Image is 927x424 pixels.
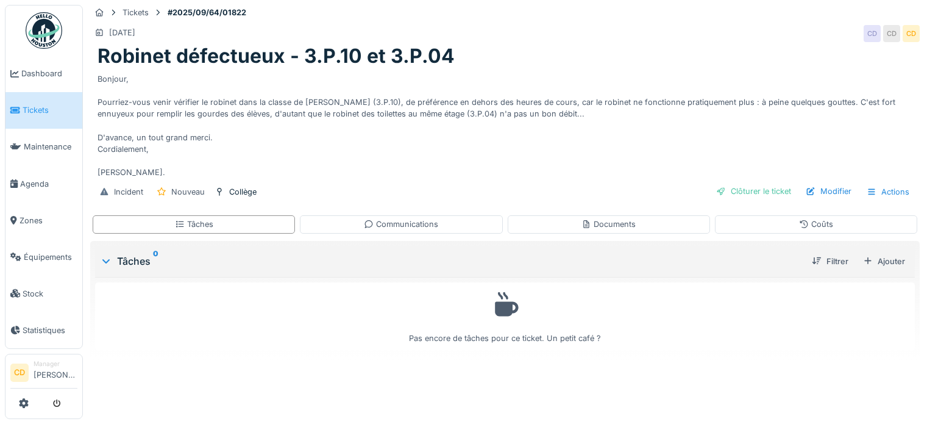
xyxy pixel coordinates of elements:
span: Stock [23,288,77,300]
a: Dashboard [5,56,82,92]
div: Tâches [100,254,802,268]
div: Ajouter [858,253,910,270]
a: Équipements [5,239,82,275]
a: Zones [5,202,82,239]
div: Tâches [175,218,213,230]
span: Statistiques [23,325,77,336]
div: Actions [861,183,915,201]
div: Nouveau [171,186,205,198]
div: Manager [34,359,77,368]
div: Coûts [799,218,833,230]
a: Agenda [5,165,82,202]
div: Documents [581,218,636,230]
div: Filtrer [807,253,853,270]
span: Dashboard [21,68,77,79]
div: [DATE] [109,27,135,38]
img: Badge_color-CXgf-gQk.svg [26,12,62,49]
span: Agenda [20,178,77,190]
span: Zones [20,215,77,226]
span: Maintenance [24,141,77,153]
a: Statistiques [5,312,82,348]
a: Tickets [5,92,82,129]
li: CD [10,364,29,382]
div: Bonjour, Pourriez-vous venir vérifier le robinet dans la classe de [PERSON_NAME] (3.P.10), de pré... [98,68,912,179]
a: CD Manager[PERSON_NAME] [10,359,77,389]
li: [PERSON_NAME] [34,359,77,386]
a: Stock [5,275,82,312]
div: Collège [229,186,257,198]
div: Communications [364,218,438,230]
div: CD [864,25,881,42]
div: Incident [114,186,143,198]
a: Maintenance [5,129,82,165]
div: Clôturer le ticket [711,183,796,199]
span: Équipements [24,251,77,263]
sup: 0 [153,254,158,268]
span: Tickets [23,104,77,116]
div: Tickets [123,7,149,18]
div: Modifier [801,183,856,199]
strong: #2025/09/64/01822 [163,7,251,18]
div: CD [903,25,920,42]
div: CD [883,25,900,42]
div: Pas encore de tâches pour ce ticket. Un petit café ? [103,288,907,345]
h1: Robinet défectueux - 3.P.10 et 3.P.04 [98,45,455,68]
